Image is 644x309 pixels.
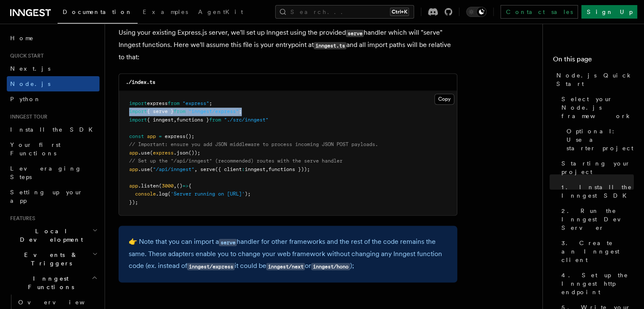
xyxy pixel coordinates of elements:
[561,183,634,200] span: 1. Install the Inngest SDK
[561,159,634,176] span: Starting your project
[129,183,138,189] span: app
[10,65,50,72] span: Next.js
[126,79,155,85] code: ./index.ts
[239,108,242,114] span: ;
[558,179,634,203] a: 1. Install the Inngest SDK
[275,5,414,19] button: Search...Ctrl+K
[138,183,159,189] span: .listen
[7,185,100,208] a: Setting up your app
[193,3,248,23] a: AgentKit
[7,61,100,76] a: Next.js
[153,150,174,156] span: express
[58,3,138,24] a: Documentation
[135,191,156,197] span: console
[466,7,486,17] button: Toggle dark mode
[129,236,447,272] p: 👉 Note that you can import a handler for other frameworks and the rest of the code remains the sa...
[581,5,637,19] a: Sign Up
[567,127,634,152] span: Optional: Use a starter project
[147,117,174,123] span: { inngest
[7,161,100,185] a: Leveraging Steps
[7,113,47,120] span: Inngest tour
[159,133,162,139] span: =
[224,117,268,123] span: "./src/inngest"
[143,8,188,15] span: Examples
[219,237,237,246] a: serve
[390,8,409,16] kbd: Ctrl+K
[553,54,634,68] h4: On this page
[7,215,35,222] span: Features
[150,166,153,172] span: (
[10,34,34,42] span: Home
[215,166,242,172] span: ({ client
[561,95,634,120] span: Select your Node.js framework
[219,239,237,246] code: serve
[561,207,634,232] span: 2. Run the Inngest Dev Server
[10,80,50,87] span: Node.js
[119,27,457,63] p: Using your existing Express.js server, we'll set up Inngest using the provided handler which will...
[7,271,100,295] button: Inngest Functions
[150,150,153,156] span: (
[138,166,150,172] span: .use
[129,150,138,156] span: app
[177,183,182,189] span: ()
[556,71,634,88] span: Node.js Quick Start
[500,5,578,19] a: Contact sales
[209,100,212,106] span: ;
[129,133,144,139] span: const
[563,124,634,156] a: Optional: Use a starter project
[561,239,634,264] span: 3. Create an Inngest client
[7,52,44,59] span: Quick start
[129,108,147,114] span: import
[174,117,177,123] span: ,
[7,247,100,271] button: Events & Triggers
[147,100,168,106] span: express
[168,100,180,106] span: from
[182,183,188,189] span: =>
[129,199,138,205] span: });
[558,91,634,124] a: Select your Node.js framework
[174,183,177,189] span: ,
[266,263,305,270] code: inngest/next
[138,150,150,156] span: .use
[10,141,61,157] span: Your first Functions
[188,150,200,156] span: ());
[63,8,133,15] span: Documentation
[245,191,251,197] span: );
[268,166,310,172] span: functions }));
[129,158,343,164] span: // Set up the "/api/inngest" (recommended) routes with the serve handler
[174,150,188,156] span: .json
[10,126,98,133] span: Install the SDK
[7,227,92,244] span: Local Development
[194,166,197,172] span: ,
[187,263,235,270] code: inngest/express
[168,191,171,197] span: (
[162,183,174,189] span: 3000
[198,8,243,15] span: AgentKit
[171,191,245,197] span: 'Server running on [URL]'
[200,166,215,172] span: serve
[242,166,245,172] span: :
[7,251,92,268] span: Events & Triggers
[156,191,168,197] span: .log
[177,117,209,123] span: functions }
[7,274,91,291] span: Inngest Functions
[129,100,147,106] span: import
[165,133,185,139] span: express
[129,141,378,147] span: // Important: ensure you add JSON middleware to process incoming JSON POST payloads.
[10,96,41,102] span: Python
[188,183,191,189] span: {
[153,166,194,172] span: "/api/inngest"
[7,223,100,247] button: Local Development
[558,235,634,268] a: 3. Create an Inngest client
[558,156,634,179] a: Starting your project
[561,271,634,296] span: 4. Set up the Inngest http endpoint
[7,30,100,46] a: Home
[185,133,194,139] span: ();
[265,166,268,172] span: ,
[188,108,239,114] span: "inngest/express"
[209,117,221,123] span: from
[314,42,346,49] code: inngest.ts
[138,3,193,23] a: Examples
[346,30,364,37] code: serve
[7,76,100,91] a: Node.js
